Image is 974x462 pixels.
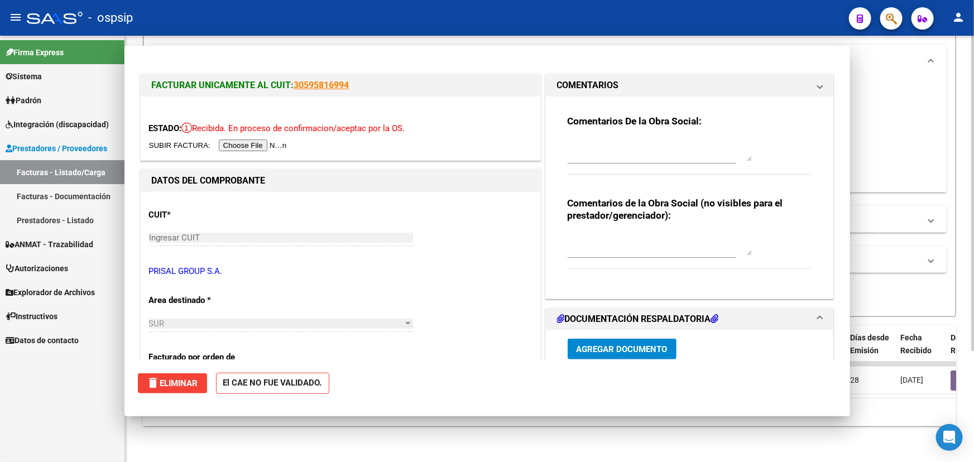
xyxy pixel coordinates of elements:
[546,97,834,299] div: COMENTARIOS
[936,424,963,451] div: Open Intercom Messenger
[88,6,133,30] span: - ospsip
[850,376,859,384] span: 28
[6,46,64,59] span: Firma Express
[152,175,266,186] strong: DATOS DEL COMPROBANTE
[147,376,160,389] mat-icon: delete
[577,344,668,354] span: Agregar Documento
[6,94,41,107] span: Padrón
[6,142,107,155] span: Prestadores / Proveedores
[6,262,68,275] span: Autorizaciones
[557,79,619,92] h1: COMENTARIOS
[6,310,57,323] span: Instructivos
[546,74,834,97] mat-expansion-panel-header: COMENTARIOS
[182,123,405,133] span: Recibida. En proceso de confirmacion/aceptac por la OS.
[149,209,264,222] p: CUIT
[546,308,834,330] mat-expansion-panel-header: DOCUMENTACIÓN RESPALDATORIA
[557,312,719,326] h1: DOCUMENTACIÓN RESPALDATORIA
[6,334,79,346] span: Datos de contacto
[568,198,783,221] strong: Comentarios de la Obra Social (no visibles para el prestador/gerenciador):
[294,80,349,90] a: 30595816994
[6,70,42,83] span: Sistema
[900,333,932,355] span: Fecha Recibido
[149,319,165,329] span: SUR
[6,118,109,131] span: Integración (discapacidad)
[850,333,889,355] span: Días desde Emisión
[568,339,676,359] button: Agregar Documento
[9,11,22,24] mat-icon: menu
[138,373,207,393] button: Eliminar
[149,294,264,307] p: Area destinado *
[846,326,896,375] datatable-header-cell: Días desde Emisión
[149,265,532,278] p: PRISAL GROUP S.A.
[896,326,946,375] datatable-header-cell: Fecha Recibido
[216,373,329,394] strong: El CAE NO FUE VALIDADO.
[147,378,198,388] span: Eliminar
[6,238,93,251] span: ANMAT - Trazabilidad
[900,376,923,384] span: [DATE]
[6,286,95,299] span: Explorador de Archivos
[952,11,965,24] mat-icon: person
[152,80,294,90] span: FACTURAR UNICAMENTE AL CUIT:
[149,351,264,364] p: Facturado por orden de
[568,116,702,127] strong: Comentarios De la Obra Social:
[149,123,182,133] span: ESTADO:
